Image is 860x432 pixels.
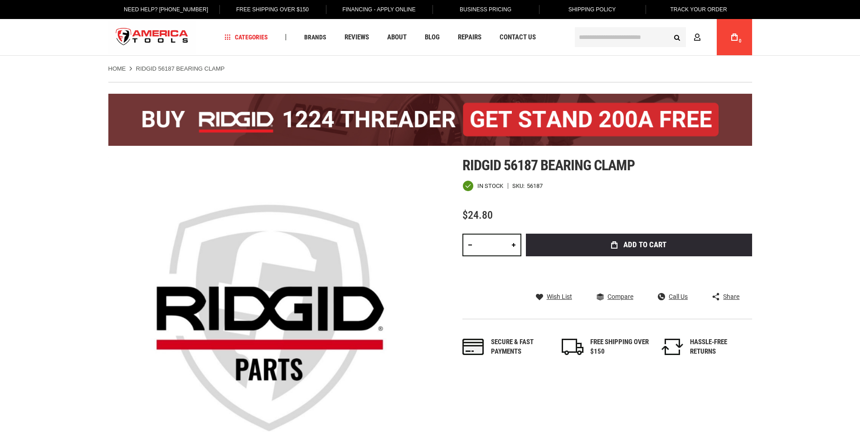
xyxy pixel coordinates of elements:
a: 0 [726,19,743,55]
a: About [383,31,411,43]
img: returns [661,339,683,355]
button: Search [669,29,686,46]
span: Categories [224,34,268,40]
strong: SKU [512,183,527,189]
img: shipping [562,339,583,355]
div: Secure & fast payments [491,337,550,357]
span: Compare [607,293,633,300]
a: Repairs [454,31,486,43]
span: Share [723,293,739,300]
div: Availability [462,180,503,192]
iframe: Secure express checkout frame [524,259,754,263]
span: 0 [739,38,742,43]
div: HASSLE-FREE RETURNS [690,337,749,357]
span: Reviews [345,34,369,41]
span: Brands [304,34,326,40]
span: Contact Us [500,34,536,41]
a: Reviews [340,31,373,43]
span: Wish List [547,293,572,300]
button: Add to Cart [526,234,752,256]
img: America Tools [108,20,196,54]
img: payments [462,339,484,355]
span: In stock [477,183,503,189]
span: Blog [425,34,440,41]
a: Compare [597,293,633,301]
a: Contact Us [496,31,540,43]
img: BOGO: Buy the RIDGID® 1224 Threader (26092), get the 92467 200A Stand FREE! [108,94,752,146]
a: Home [108,65,126,73]
div: 56187 [527,183,543,189]
div: FREE SHIPPING OVER $150 [590,337,649,357]
span: Ridgid 56187 bearing clamp [462,157,635,174]
span: Repairs [458,34,481,41]
a: Brands [300,31,330,43]
span: About [387,34,407,41]
span: Add to Cart [623,241,666,249]
span: Shipping Policy [568,6,616,13]
a: Wish List [536,293,572,301]
a: Blog [421,31,444,43]
span: Call Us [669,293,688,300]
a: Call Us [658,293,688,301]
a: Categories [220,31,272,43]
a: store logo [108,20,196,54]
span: $24.80 [462,209,493,221]
strong: RIDGID 56187 BEARING CLAMP [136,65,225,72]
